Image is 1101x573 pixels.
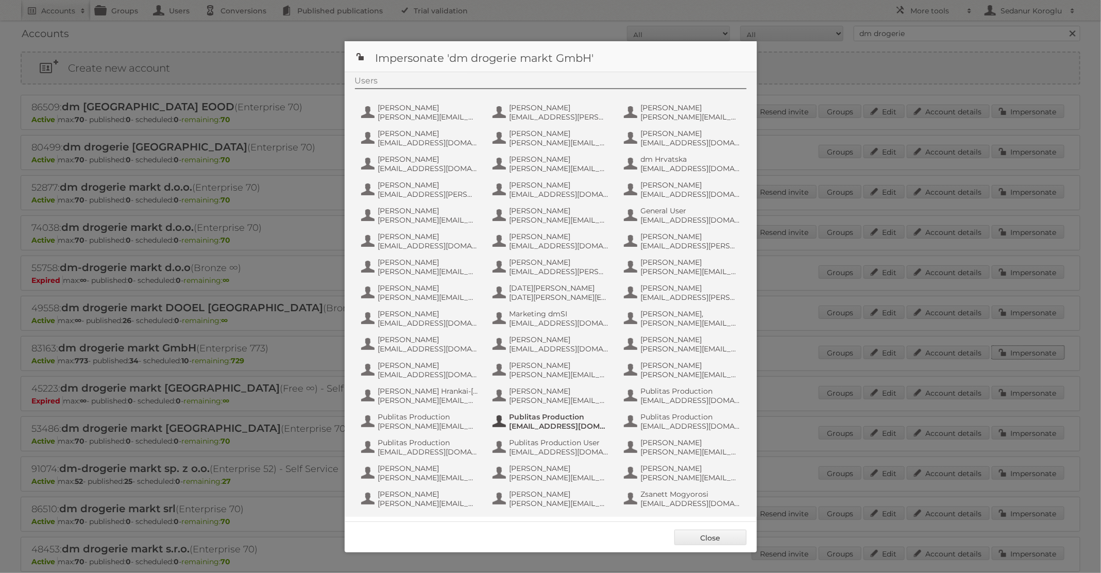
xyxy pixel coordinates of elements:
[641,164,741,173] span: [EMAIL_ADDRESS][DOMAIN_NAME]
[510,155,609,164] span: [PERSON_NAME]
[510,370,609,379] span: [PERSON_NAME][EMAIL_ADDRESS][DOMAIN_NAME]
[360,411,481,432] button: Publitas Production [PERSON_NAME][EMAIL_ADDRESS][DOMAIN_NAME]
[510,258,609,267] span: [PERSON_NAME]
[641,447,741,457] span: [PERSON_NAME][EMAIL_ADDRESS][DOMAIN_NAME]
[623,102,744,123] button: [PERSON_NAME] [PERSON_NAME][EMAIL_ADDRESS][PERSON_NAME][DOMAIN_NAME]
[641,309,741,318] span: [PERSON_NAME],
[345,41,757,72] h1: Impersonate 'dm drogerie markt GmbH'
[378,267,478,276] span: [PERSON_NAME][EMAIL_ADDRESS][DOMAIN_NAME]
[510,283,609,293] span: [DATE][PERSON_NAME]
[623,308,744,329] button: [PERSON_NAME], [PERSON_NAME][EMAIL_ADDRESS][DOMAIN_NAME]
[623,488,744,509] button: Zsanett Mogyorosi [EMAIL_ADDRESS][DOMAIN_NAME]
[378,412,478,422] span: Publitas Production
[360,257,481,277] button: [PERSON_NAME] [PERSON_NAME][EMAIL_ADDRESS][DOMAIN_NAME]
[360,308,481,329] button: [PERSON_NAME] [EMAIL_ADDRESS][DOMAIN_NAME]
[510,318,609,328] span: [EMAIL_ADDRESS][DOMAIN_NAME]
[510,464,609,473] span: [PERSON_NAME]
[510,335,609,344] span: [PERSON_NAME]
[641,241,741,250] span: [EMAIL_ADDRESS][PERSON_NAME][DOMAIN_NAME]
[492,257,613,277] button: [PERSON_NAME] [EMAIL_ADDRESS][PERSON_NAME][DOMAIN_NAME]
[360,385,481,406] button: [PERSON_NAME] Hrankai-[PERSON_NAME] [PERSON_NAME][EMAIL_ADDRESS][DOMAIN_NAME]
[641,155,741,164] span: dm Hrvatska
[623,385,744,406] button: Publitas Production [EMAIL_ADDRESS][DOMAIN_NAME]
[510,164,609,173] span: [PERSON_NAME][EMAIL_ADDRESS][DOMAIN_NAME]
[510,180,609,190] span: [PERSON_NAME]
[378,232,478,241] span: [PERSON_NAME]
[378,293,478,302] span: [PERSON_NAME][EMAIL_ADDRESS][DOMAIN_NAME]
[510,361,609,370] span: [PERSON_NAME]
[510,396,609,405] span: [PERSON_NAME][EMAIL_ADDRESS][DOMAIN_NAME]
[360,334,481,355] button: [PERSON_NAME] [EMAIL_ADDRESS][DOMAIN_NAME]
[492,437,613,458] button: Publitas Production User [EMAIL_ADDRESS][DOMAIN_NAME]
[378,215,478,225] span: [PERSON_NAME][EMAIL_ADDRESS][DOMAIN_NAME]
[623,128,744,148] button: [PERSON_NAME] [EMAIL_ADDRESS][DOMAIN_NAME]
[510,438,609,447] span: Publitas Production User
[378,396,478,405] span: [PERSON_NAME][EMAIL_ADDRESS][DOMAIN_NAME]
[674,530,747,545] a: Close
[641,283,741,293] span: [PERSON_NAME]
[378,473,478,482] span: [PERSON_NAME][EMAIL_ADDRESS][PERSON_NAME][DOMAIN_NAME]
[492,411,613,432] button: Publitas Production [EMAIL_ADDRESS][DOMAIN_NAME]
[510,447,609,457] span: [EMAIL_ADDRESS][DOMAIN_NAME]
[378,318,478,328] span: [EMAIL_ADDRESS][DOMAIN_NAME]
[641,412,741,422] span: Publitas Production
[510,412,609,422] span: Publitas Production
[623,154,744,174] button: dm Hrvatska [EMAIL_ADDRESS][DOMAIN_NAME]
[492,308,613,329] button: Marketing dmSI [EMAIL_ADDRESS][DOMAIN_NAME]
[623,205,744,226] button: General User [EMAIL_ADDRESS][DOMAIN_NAME]
[378,370,478,379] span: [EMAIL_ADDRESS][DOMAIN_NAME]
[492,205,613,226] button: [PERSON_NAME] [PERSON_NAME][EMAIL_ADDRESS][DOMAIN_NAME]
[510,129,609,138] span: [PERSON_NAME]
[378,422,478,431] span: [PERSON_NAME][EMAIL_ADDRESS][DOMAIN_NAME]
[641,103,741,112] span: [PERSON_NAME]
[510,293,609,302] span: [DATE][PERSON_NAME][EMAIL_ADDRESS][DOMAIN_NAME]
[641,190,741,199] span: [EMAIL_ADDRESS][DOMAIN_NAME]
[641,258,741,267] span: [PERSON_NAME]
[492,102,613,123] button: [PERSON_NAME] [EMAIL_ADDRESS][PERSON_NAME][DOMAIN_NAME]
[378,138,478,147] span: [EMAIL_ADDRESS][DOMAIN_NAME]
[378,464,478,473] span: [PERSON_NAME]
[641,490,741,499] span: Zsanett Mogyorosi
[641,370,741,379] span: [PERSON_NAME][EMAIL_ADDRESS][PERSON_NAME][DOMAIN_NAME]
[641,499,741,508] span: [EMAIL_ADDRESS][DOMAIN_NAME]
[510,190,609,199] span: [EMAIL_ADDRESS][DOMAIN_NAME]
[378,499,478,508] span: [PERSON_NAME][EMAIL_ADDRESS][DOMAIN_NAME]
[492,463,613,483] button: [PERSON_NAME] [PERSON_NAME][EMAIL_ADDRESS][DOMAIN_NAME]
[623,360,744,380] button: [PERSON_NAME] [PERSON_NAME][EMAIL_ADDRESS][PERSON_NAME][DOMAIN_NAME]
[623,179,744,200] button: [PERSON_NAME] [EMAIL_ADDRESS][DOMAIN_NAME]
[623,411,744,432] button: Publitas Production [EMAIL_ADDRESS][DOMAIN_NAME]
[378,309,478,318] span: [PERSON_NAME]
[360,179,481,200] button: [PERSON_NAME] [EMAIL_ADDRESS][PERSON_NAME][DOMAIN_NAME]
[641,396,741,405] span: [EMAIL_ADDRESS][DOMAIN_NAME]
[641,318,741,328] span: [PERSON_NAME][EMAIL_ADDRESS][DOMAIN_NAME]
[641,180,741,190] span: [PERSON_NAME]
[378,180,478,190] span: [PERSON_NAME]
[492,282,613,303] button: [DATE][PERSON_NAME] [DATE][PERSON_NAME][EMAIL_ADDRESS][DOMAIN_NAME]
[641,473,741,482] span: [PERSON_NAME][EMAIL_ADDRESS][DOMAIN_NAME]
[360,154,481,174] button: [PERSON_NAME] [EMAIL_ADDRESS][DOMAIN_NAME]
[378,438,478,447] span: Publitas Production
[492,154,613,174] button: [PERSON_NAME] [PERSON_NAME][EMAIL_ADDRESS][DOMAIN_NAME]
[378,241,478,250] span: [EMAIL_ADDRESS][DOMAIN_NAME]
[510,112,609,122] span: [EMAIL_ADDRESS][PERSON_NAME][DOMAIN_NAME]
[378,361,478,370] span: [PERSON_NAME]
[378,155,478,164] span: [PERSON_NAME]
[641,112,741,122] span: [PERSON_NAME][EMAIL_ADDRESS][PERSON_NAME][DOMAIN_NAME]
[510,344,609,353] span: [EMAIL_ADDRESS][DOMAIN_NAME]
[378,344,478,353] span: [EMAIL_ADDRESS][DOMAIN_NAME]
[510,422,609,431] span: [EMAIL_ADDRESS][DOMAIN_NAME]
[510,267,609,276] span: [EMAIL_ADDRESS][PERSON_NAME][DOMAIN_NAME]
[510,232,609,241] span: [PERSON_NAME]
[641,464,741,473] span: [PERSON_NAME]
[510,206,609,215] span: [PERSON_NAME]
[641,422,741,431] span: [EMAIL_ADDRESS][DOMAIN_NAME]
[360,437,481,458] button: Publitas Production [EMAIL_ADDRESS][DOMAIN_NAME]
[510,490,609,499] span: [PERSON_NAME]
[360,128,481,148] button: [PERSON_NAME] [EMAIL_ADDRESS][DOMAIN_NAME]
[623,282,744,303] button: [PERSON_NAME] [EMAIL_ADDRESS][PERSON_NAME][DOMAIN_NAME]
[510,473,609,482] span: [PERSON_NAME][EMAIL_ADDRESS][DOMAIN_NAME]
[378,447,478,457] span: [EMAIL_ADDRESS][DOMAIN_NAME]
[641,215,741,225] span: [EMAIL_ADDRESS][DOMAIN_NAME]
[378,112,478,122] span: [PERSON_NAME][EMAIL_ADDRESS][DOMAIN_NAME]
[623,257,744,277] button: [PERSON_NAME] [PERSON_NAME][EMAIL_ADDRESS][PERSON_NAME][DOMAIN_NAME]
